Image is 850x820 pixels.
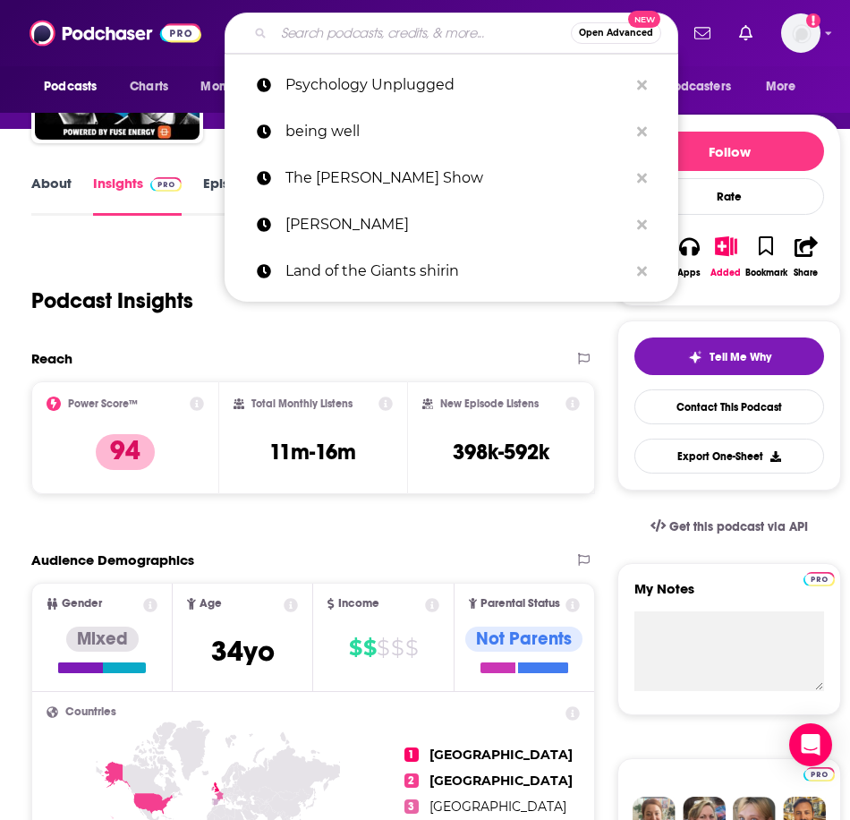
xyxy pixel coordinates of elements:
[225,248,678,295] a: Land of the Giants shirin
[203,175,293,216] a: Episodes472
[440,397,539,410] h2: New Episode Listens
[225,201,678,248] a: [PERSON_NAME]
[404,773,419,788] span: 2
[150,177,182,192] img: Podchaser Pro
[65,706,116,718] span: Countries
[465,627,582,652] div: Not Parents
[671,225,708,289] button: Apps
[405,634,418,662] span: $
[62,598,102,610] span: Gender
[803,767,835,782] img: Podchaser Pro
[745,268,787,278] div: Bookmark
[130,74,168,99] span: Charts
[803,569,835,586] a: Pro website
[453,439,549,466] h3: 398k-592k
[404,799,419,814] span: 3
[628,11,660,28] span: New
[200,74,264,99] span: Monitoring
[687,18,718,48] a: Show notifications dropdown
[225,62,678,108] a: Psychology Unplugged
[710,350,771,364] span: Tell Me Why
[732,18,760,48] a: Show notifications dropdown
[30,16,201,50] img: Podchaser - Follow, Share and Rate Podcasts
[766,74,796,99] span: More
[803,764,835,782] a: Pro website
[788,225,825,289] button: Share
[269,439,356,466] h3: 11m-16m
[744,225,788,289] button: Bookmark
[188,70,287,104] button: open menu
[31,175,72,216] a: About
[285,108,628,155] p: being well
[225,13,678,54] div: Search podcasts, credits, & more...
[634,132,824,171] button: Follow
[225,108,678,155] a: being well
[363,634,376,662] span: $
[710,268,741,278] div: Added
[634,439,824,474] button: Export One-Sheet
[645,74,731,99] span: For Podcasters
[31,287,193,314] h1: Podcast Insights
[669,519,808,534] span: Get this podcast via API
[480,598,560,610] span: Parental Status
[31,551,194,568] h2: Audience Demographics
[571,22,661,44] button: Open AdvancedNew
[404,747,419,762] span: 1
[200,598,222,610] span: Age
[285,62,628,108] p: Psychology Unplugged
[789,723,832,766] div: Open Intercom Messenger
[781,13,820,53] span: Logged in as Isla
[634,337,824,375] button: tell me why sparkleTell Me Why
[285,155,628,201] p: The Ed Mylett Show
[225,155,678,201] a: The [PERSON_NAME] Show
[31,70,120,104] button: open menu
[753,70,819,104] button: open menu
[338,598,379,610] span: Income
[677,268,701,278] div: Apps
[579,29,653,38] span: Open Advanced
[781,13,820,53] button: Show profile menu
[66,627,139,652] div: Mixed
[285,201,628,248] p: shirin ghaffary
[31,350,72,367] h2: Reach
[803,572,835,586] img: Podchaser Pro
[391,634,404,662] span: $
[274,19,571,47] input: Search podcasts, credits, & more...
[634,178,824,215] div: Rate
[377,634,389,662] span: $
[285,248,628,295] p: Land of the Giants shirin
[93,175,182,216] a: InsightsPodchaser Pro
[96,434,155,470] p: 94
[118,70,179,104] a: Charts
[44,74,97,99] span: Podcasts
[429,773,573,789] span: [GEOGRAPHIC_DATA]
[636,505,822,549] a: Get this podcast via API
[794,268,818,278] div: Share
[806,13,820,28] svg: Add a profile image
[708,225,744,289] button: Added
[781,13,820,53] img: User Profile
[688,350,702,364] img: tell me why sparkle
[634,389,824,424] a: Contact This Podcast
[349,634,361,662] span: $
[633,70,757,104] button: open menu
[251,397,353,410] h2: Total Monthly Listens
[429,747,573,763] span: [GEOGRAPHIC_DATA]
[429,799,566,815] span: [GEOGRAPHIC_DATA]
[634,580,824,611] label: My Notes
[211,634,275,669] span: 34 yo
[68,397,138,410] h2: Power Score™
